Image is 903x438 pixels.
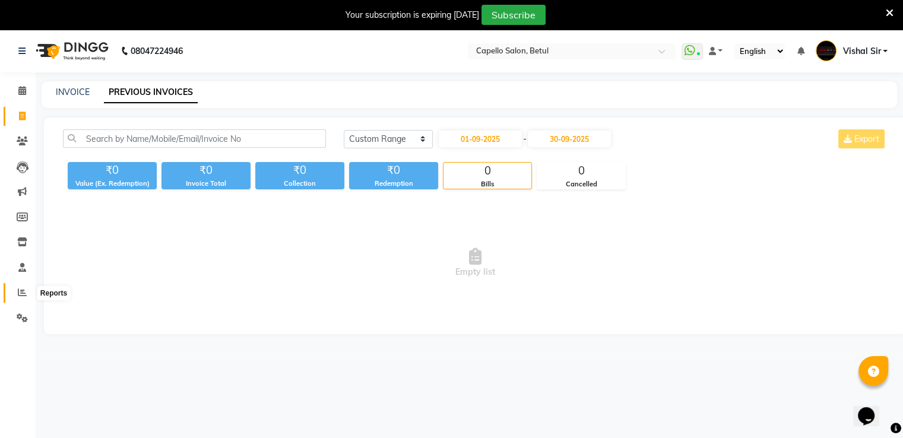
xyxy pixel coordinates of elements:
div: Value (Ex. Redemption) [68,179,157,189]
div: Invoice Total [161,179,251,189]
div: ₹0 [255,162,344,179]
b: 08047224946 [131,34,183,68]
input: Start Date [439,131,522,147]
input: End Date [528,131,611,147]
button: Subscribe [481,5,546,25]
div: Your subscription is expiring [DATE] [346,9,479,21]
div: Reports [37,286,70,300]
div: ₹0 [68,162,157,179]
div: 0 [443,163,531,179]
img: Vishal Sir [816,40,837,61]
div: Bills [443,179,531,189]
div: ₹0 [161,162,251,179]
div: Collection [255,179,344,189]
span: Empty list [63,204,887,322]
span: Vishal Sir [842,45,880,58]
input: Search by Name/Mobile/Email/Invoice No [63,129,326,148]
span: - [523,133,527,145]
div: Redemption [349,179,438,189]
iframe: chat widget [853,391,891,426]
div: ₹0 [349,162,438,179]
img: logo [30,34,112,68]
a: INVOICE [56,87,90,97]
a: PREVIOUS INVOICES [104,82,198,103]
div: 0 [537,163,625,179]
div: Cancelled [537,179,625,189]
